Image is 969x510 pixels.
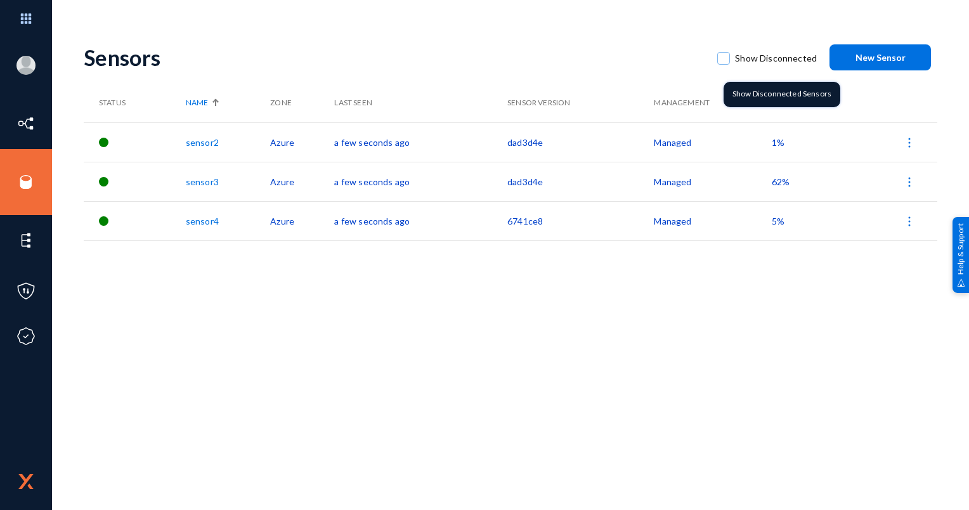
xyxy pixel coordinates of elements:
[654,83,772,122] th: Management
[903,136,916,149] img: icon-more.svg
[855,52,906,63] span: New Sensor
[186,137,219,148] a: sensor2
[186,176,219,187] a: sensor3
[654,201,772,240] td: Managed
[772,216,784,226] span: 5%
[507,83,654,122] th: Sensor Version
[16,114,36,133] img: icon-inventory.svg
[953,217,969,293] div: Help & Support
[270,122,334,162] td: Azure
[772,137,784,148] span: 1%
[16,231,36,250] img: icon-elements.svg
[829,44,931,70] button: New Sensor
[84,83,186,122] th: Status
[957,278,965,287] img: help_support.svg
[903,215,916,228] img: icon-more.svg
[270,83,334,122] th: Zone
[16,327,36,346] img: icon-compliance.svg
[186,97,264,108] div: Name
[903,176,916,188] img: icon-more.svg
[186,97,208,108] span: Name
[507,122,654,162] td: dad3d4e
[507,162,654,201] td: dad3d4e
[724,82,840,107] div: Show Disconnected Sensors
[84,44,705,70] div: Sensors
[334,122,507,162] td: a few seconds ago
[270,201,334,240] td: Azure
[507,201,654,240] td: 6741ce8
[735,49,817,68] span: Show Disconnected
[334,201,507,240] td: a few seconds ago
[186,216,219,226] a: sensor4
[772,176,790,187] span: 62%
[654,162,772,201] td: Managed
[16,173,36,192] img: icon-sources.svg
[334,162,507,201] td: a few seconds ago
[270,162,334,201] td: Azure
[16,56,36,75] img: blank-profile-picture.png
[7,5,45,32] img: app launcher
[334,83,507,122] th: Last Seen
[16,282,36,301] img: icon-policies.svg
[654,122,772,162] td: Managed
